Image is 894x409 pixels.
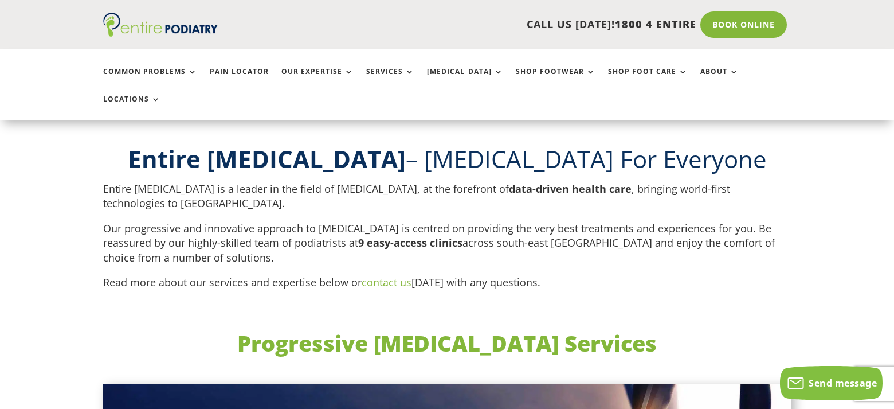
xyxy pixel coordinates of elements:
a: Shop Foot Care [608,68,688,92]
a: Book Online [700,11,787,38]
button: Send message [780,366,883,400]
h2: Progressive [MEDICAL_DATA] Services [103,328,791,364]
h2: – [MEDICAL_DATA] For Everyone [103,142,791,182]
a: Common Problems [103,68,197,92]
img: logo (1) [103,13,218,37]
a: Shop Footwear [516,68,595,92]
p: Read more about our services and expertise below or [DATE] with any questions. [103,275,791,301]
a: [MEDICAL_DATA] [427,68,503,92]
strong: 9 easy-access clinics [358,236,462,250]
a: Locations [103,95,160,120]
strong: data-driven health care [509,182,632,196]
a: Services [366,68,414,92]
a: contact us [362,275,411,289]
a: Our Expertise [281,68,354,92]
p: CALL US [DATE]! [262,17,696,32]
a: Entire Podiatry [103,28,218,39]
span: Send message [809,377,877,389]
a: About [700,68,739,92]
b: Entire [MEDICAL_DATA] [128,142,406,175]
p: Our progressive and innovative approach to [MEDICAL_DATA] is centred on providing the very best t... [103,221,791,276]
span: 1800 4 ENTIRE [615,17,696,31]
a: Pain Locator [210,68,269,92]
p: Entire [MEDICAL_DATA] is a leader in the field of [MEDICAL_DATA], at the forefront of , bringing ... [103,182,791,221]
